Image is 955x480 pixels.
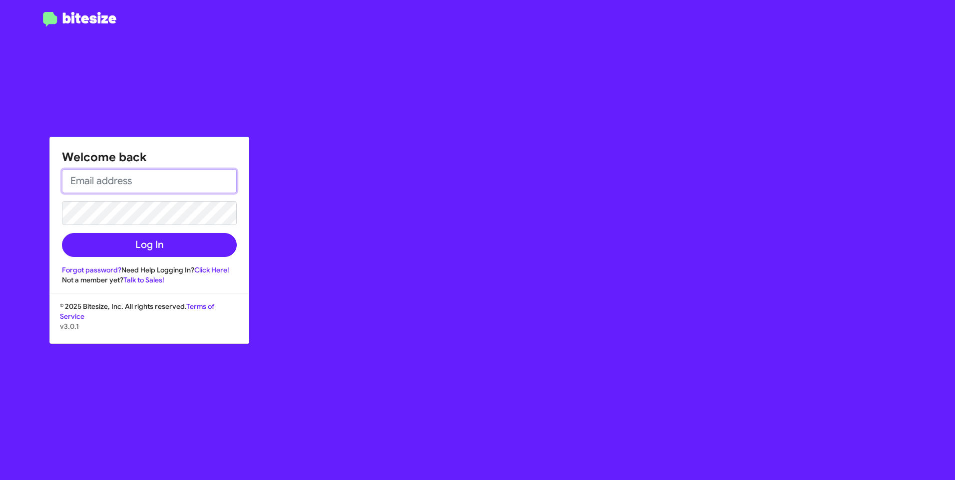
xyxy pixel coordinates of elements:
div: © 2025 Bitesize, Inc. All rights reserved. [50,301,249,343]
input: Email address [62,169,237,193]
p: v3.0.1 [60,321,239,331]
a: Forgot password? [62,265,121,274]
a: Talk to Sales! [123,275,164,284]
div: Not a member yet? [62,275,237,285]
button: Log In [62,233,237,257]
a: Click Here! [194,265,229,274]
h1: Welcome back [62,149,237,165]
a: Terms of Service [60,302,214,321]
div: Need Help Logging In? [62,265,237,275]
